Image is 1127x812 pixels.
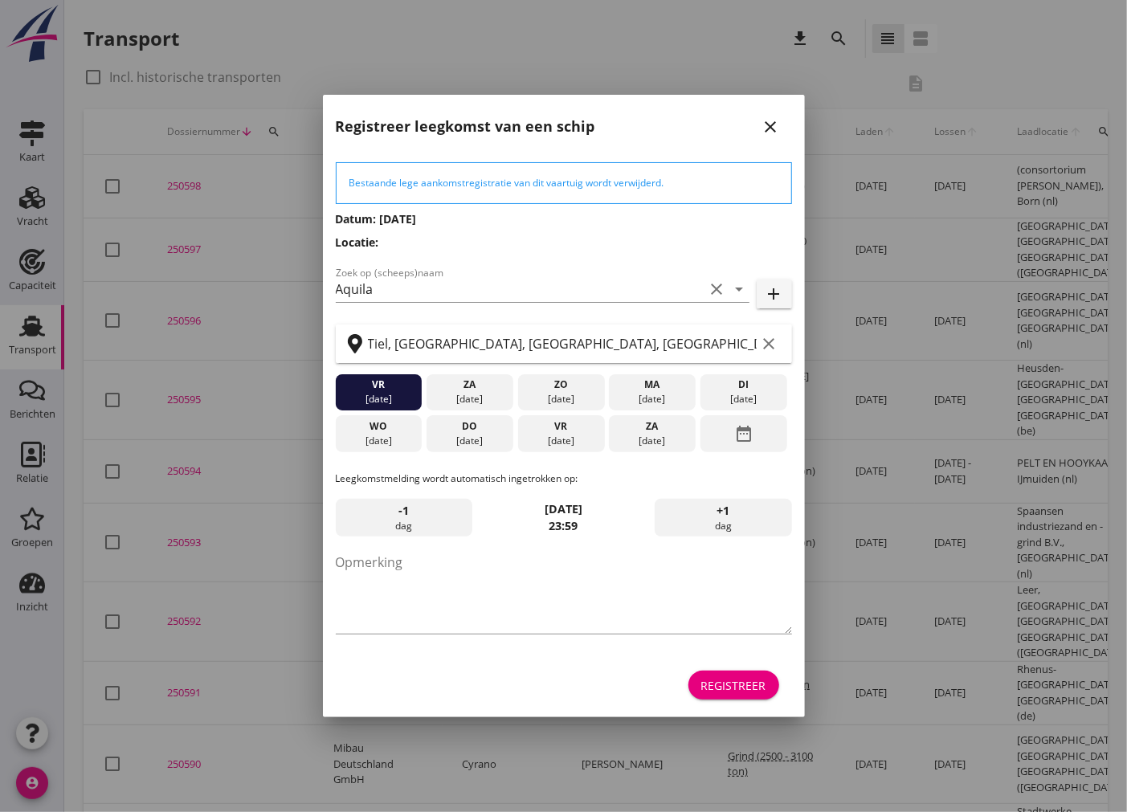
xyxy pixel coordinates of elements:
h2: Registreer leegkomst van een schip [336,116,595,137]
div: dag [336,499,472,537]
span: -1 [398,502,409,520]
strong: 23:59 [549,518,578,533]
i: clear [708,280,727,299]
div: [DATE] [431,434,509,448]
div: vr [339,377,418,392]
i: arrow_drop_down [730,280,749,299]
p: Leegkomstmelding wordt automatisch ingetrokken op: [336,471,792,486]
i: close [762,117,781,137]
div: Registreer [701,677,766,694]
div: [DATE] [339,392,418,406]
i: clear [760,334,779,353]
div: di [704,377,783,392]
div: za [431,377,509,392]
div: [DATE] [521,434,600,448]
div: [DATE] [613,434,692,448]
textarea: Opmerking [336,549,792,634]
div: vr [521,419,600,434]
h3: Locatie: [336,234,792,251]
i: add [765,284,784,304]
div: [DATE] [521,392,600,406]
div: [DATE] [613,392,692,406]
i: date_range [734,419,753,448]
div: zo [521,377,600,392]
input: Zoek op terminal of plaats [368,331,757,357]
div: wo [339,419,418,434]
div: [DATE] [339,434,418,448]
input: Zoek op (scheeps)naam [336,276,704,302]
div: [DATE] [704,392,783,406]
button: Registreer [688,671,779,700]
div: [DATE] [431,392,509,406]
div: Bestaande lege aankomstregistratie van dit vaartuig wordt verwijderd. [349,176,778,190]
h3: Datum: [DATE] [336,210,792,227]
div: ma [613,377,692,392]
div: za [613,419,692,434]
div: do [431,419,509,434]
strong: [DATE] [545,501,582,516]
div: dag [655,499,791,537]
span: +1 [717,502,729,520]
